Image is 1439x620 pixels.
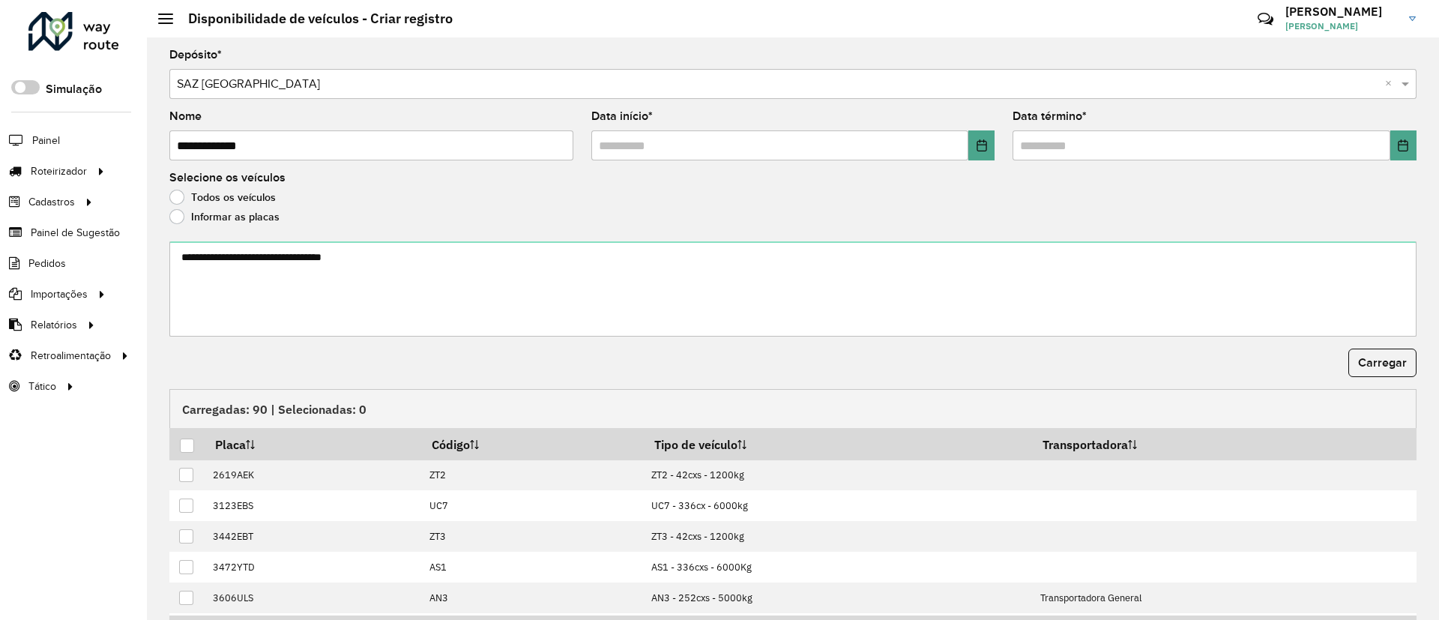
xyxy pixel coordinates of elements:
[32,133,60,148] span: Painel
[421,583,644,613] td: AN3
[644,552,1033,583] td: AS1 - 336cxs - 6000Kg
[1249,3,1282,35] a: Contato Rápido
[421,521,644,552] td: ZT3
[28,256,66,271] span: Pedidos
[31,163,87,179] span: Roteirizador
[169,190,276,205] label: Todos os veículos
[205,552,421,583] td: 3472YTD
[421,428,644,460] th: Código
[1032,428,1416,460] th: Transportadora
[968,130,995,160] button: Choose Date
[205,428,421,460] th: Placa
[644,490,1033,521] td: UC7 - 336cx - 6000kg
[169,209,280,224] label: Informar as placas
[169,169,286,187] label: Selecione os veículos
[205,460,421,491] td: 2619AEK
[644,583,1033,613] td: AN3 - 252cxs - 5000kg
[644,428,1033,460] th: Tipo de veículo
[644,460,1033,491] td: ZT2 - 42cxs - 1200kg
[169,389,1417,428] div: Carregadas: 90 | Selecionadas: 0
[31,225,120,241] span: Painel de Sugestão
[1348,349,1417,377] button: Carregar
[1013,107,1087,125] label: Data término
[421,460,644,491] td: ZT2
[644,521,1033,552] td: ZT3 - 42cxs - 1200kg
[46,80,102,98] label: Simulação
[1390,130,1417,160] button: Choose Date
[173,10,453,27] h2: Disponibilidade de veículos - Criar registro
[31,348,111,364] span: Retroalimentação
[169,46,222,64] label: Depósito
[205,521,421,552] td: 3442EBT
[421,490,644,521] td: UC7
[31,286,88,302] span: Importações
[205,490,421,521] td: 3123EBS
[31,317,77,333] span: Relatórios
[1285,4,1398,19] h3: [PERSON_NAME]
[1358,356,1407,369] span: Carregar
[169,107,202,125] label: Nome
[1285,19,1398,33] span: [PERSON_NAME]
[205,583,421,613] td: 3606ULS
[591,107,653,125] label: Data início
[421,552,644,583] td: AS1
[1032,583,1416,613] td: Transportadora General
[28,194,75,210] span: Cadastros
[28,379,56,394] span: Tático
[1385,75,1398,93] span: Clear all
